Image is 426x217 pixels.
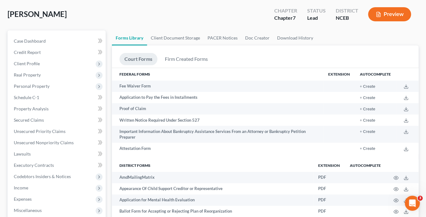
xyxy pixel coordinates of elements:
span: Lawsuits [14,151,31,156]
a: Doc Creator [241,30,273,45]
th: District forms [112,159,313,172]
span: Miscellaneous [14,208,42,213]
a: Forms Library [112,30,147,45]
div: NCEB [335,14,358,22]
a: Executory Contracts [9,160,106,171]
span: Unsecured Priority Claims [14,129,66,134]
a: Property Analysis [9,103,106,114]
a: Court Forms [119,53,157,65]
th: Extension [323,68,355,81]
a: Case Dashboard [9,35,106,47]
a: Secured Claims [9,114,106,126]
th: Federal Forms [112,68,323,81]
button: + Create [360,147,375,151]
div: Lead [307,14,325,22]
div: Status [307,7,325,14]
td: Ballot Form for Accepting or Rejecting Plan of Reorganization [112,206,313,217]
span: Expenses [14,196,32,202]
td: Appearance Of Child Support Creditor or Representative [112,183,313,194]
span: Codebtors Insiders & Notices [14,174,71,179]
iframe: Intercom live chat [405,196,420,211]
td: Important Information About Bankruptcy Assistance Services From an Attorney or Bankruptcy Petitio... [112,126,323,143]
td: AmdMailingMatrix [112,172,313,183]
div: Chapter [274,14,297,22]
td: Written Notice Required Under Section 527 [112,114,323,126]
div: Chapter [274,7,297,14]
a: Credit Report [9,47,106,58]
td: Attestation Form [112,143,323,154]
span: [PERSON_NAME] [8,9,67,19]
div: District [335,7,358,14]
a: Client Document Storage [147,30,204,45]
a: Unsecured Nonpriority Claims [9,137,106,148]
td: Proof of Claim [112,103,323,114]
span: Case Dashboard [14,38,46,44]
td: PDF [313,172,345,183]
span: 3 [418,196,423,201]
td: PDF [313,194,345,206]
span: Executory Contracts [14,162,54,168]
span: Schedule C-1 [14,95,39,100]
span: Property Analysis [14,106,49,111]
th: Autocomplete [345,159,386,172]
button: + Create [360,96,375,100]
td: Application to Pay the Fees in Installments [112,92,323,103]
button: Preview [368,7,411,21]
td: Application for Mental Health Evaluation [112,194,313,206]
a: Lawsuits [9,148,106,160]
a: Firm Created Forms [160,53,213,65]
td: Fee Waiver Form [112,81,323,92]
span: Income [14,185,28,190]
a: PACER Notices [204,30,241,45]
td: PDF [313,183,345,194]
span: Real Property [14,72,41,77]
a: Schedule C-1 [9,92,106,103]
span: Credit Report [14,50,41,55]
button: + Create [360,107,375,111]
button: + Create [360,119,375,123]
span: Secured Claims [14,117,44,123]
span: Unsecured Nonpriority Claims [14,140,74,145]
button: + Create [360,85,375,89]
th: Autocomplete [355,68,396,81]
td: PDF [313,206,345,217]
a: Unsecured Priority Claims [9,126,106,137]
a: Download History [273,30,317,45]
span: Client Profile [14,61,40,66]
button: + Create [360,130,375,134]
span: 7 [292,15,295,21]
th: Extension [313,159,345,172]
span: Personal Property [14,83,50,89]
